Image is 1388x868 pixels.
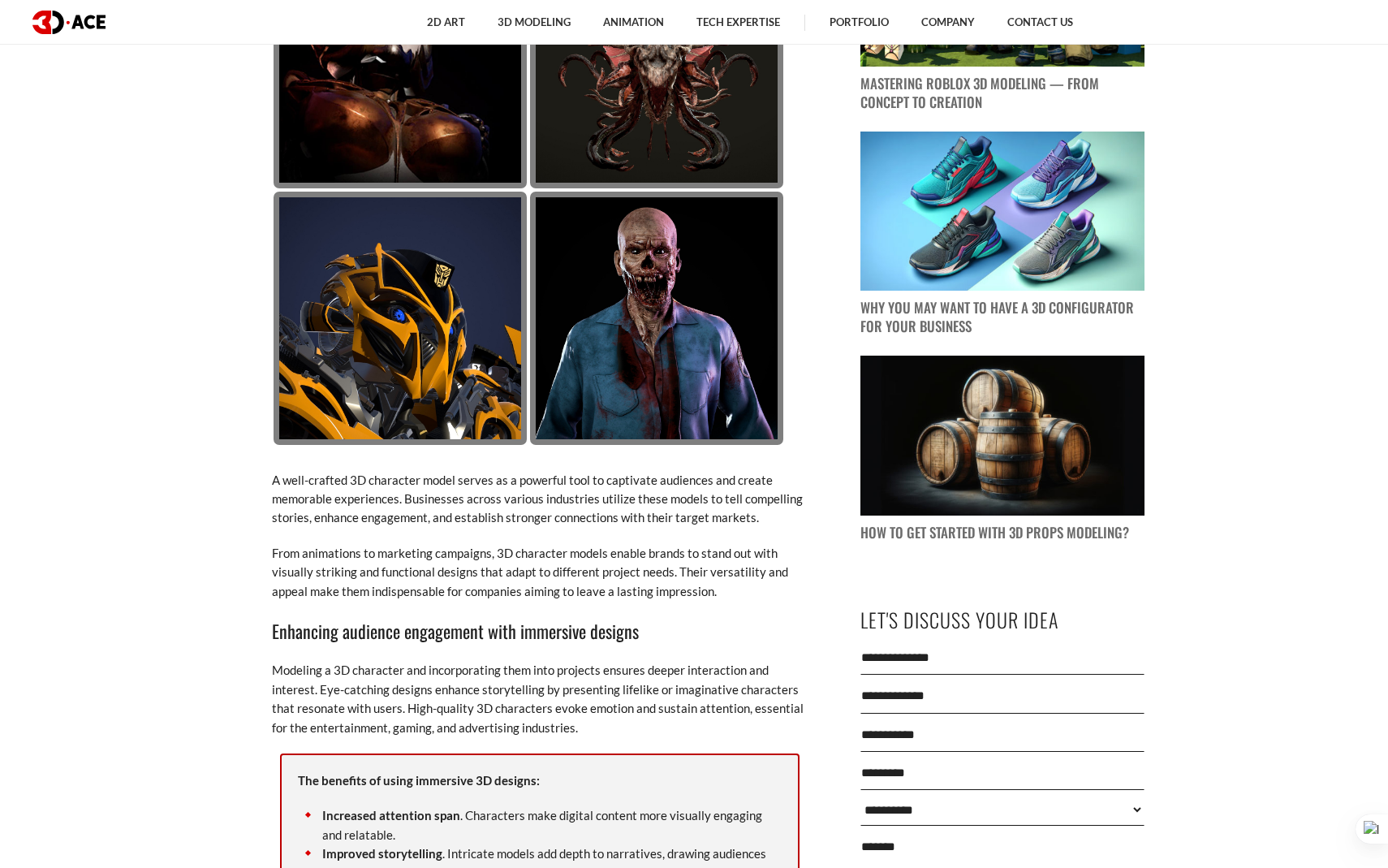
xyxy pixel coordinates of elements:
[272,471,808,528] p: A well-crafted 3D character model serves as a powerful tool to captivate audiences and create mem...
[860,132,1144,337] a: blog post image Why You May Want to Have a 3D Configurator for Your Business
[860,524,1144,542] p: How to Get Started with 3D Props Modeling?
[860,356,1144,516] img: blog post image
[32,11,106,34] img: logo dark
[274,192,527,445] img: Bumblebee 3D character model
[272,661,808,737] p: Modeling a 3D character and incorporating them into projects ensures deeper interaction and inter...
[298,806,782,844] li: . Characters make digital content more visually engaging and relatable.
[272,617,808,645] h3: Enhancing audience engagement with immersive designs
[272,544,808,601] p: From animations to marketing campaigns, 3D character models enable brands to stand out with visua...
[298,771,782,790] p: The benefits of using immersive 3D designs:
[322,846,442,861] strong: Improved storytelling
[860,356,1144,542] a: blog post image How to Get Started with 3D Props Modeling?
[860,132,1144,291] img: blog post image
[860,299,1144,336] p: Why You May Want to Have a 3D Configurator for Your Business
[860,75,1144,112] p: Mastering Roblox 3D Modeling — From Concept to Creation
[530,192,783,445] img: Zombie 3D character model
[860,602,1144,638] p: Let's Discuss Your Idea
[322,808,460,823] strong: Increased attention span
